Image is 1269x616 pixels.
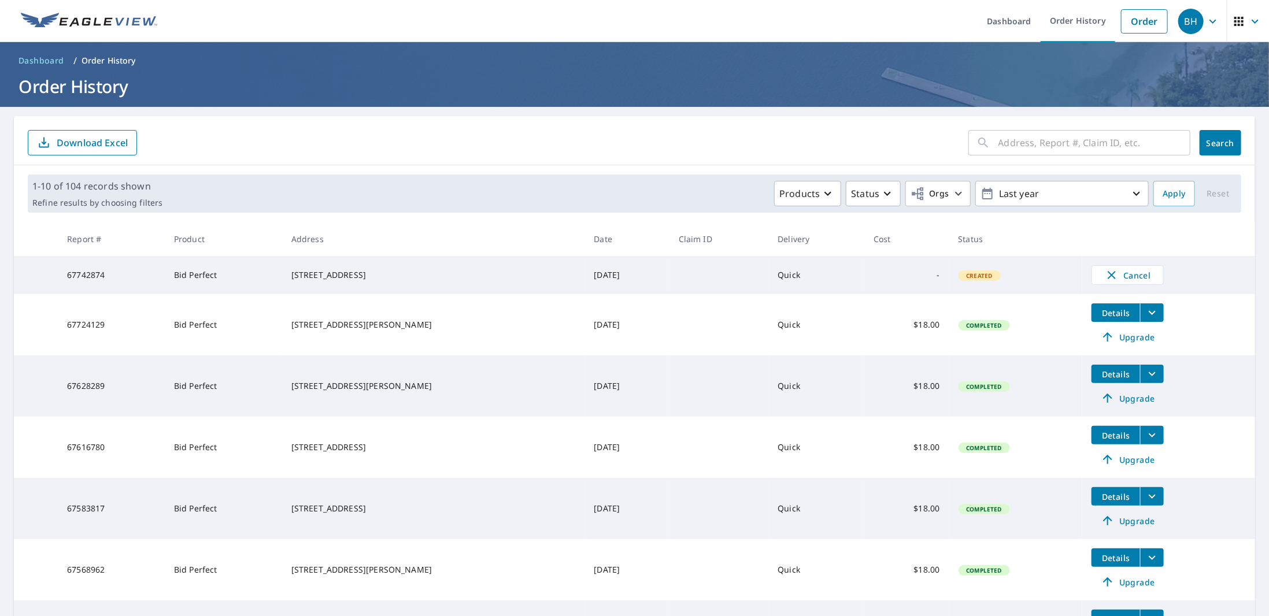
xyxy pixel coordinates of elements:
[82,55,136,66] p: Order History
[994,184,1130,204] p: Last year
[73,54,77,68] li: /
[32,179,162,193] p: 1-10 of 104 records shown
[58,294,165,355] td: 67724129
[1140,487,1164,506] button: filesDropdownBtn-67583817
[1178,9,1204,34] div: BH
[19,55,64,66] span: Dashboard
[291,319,576,331] div: [STREET_ADDRESS][PERSON_NAME]
[1092,426,1140,444] button: detailsBtn-67616780
[14,51,1255,70] nav: breadcrumb
[1092,389,1164,407] a: Upgrade
[768,539,864,600] td: Quick
[911,187,949,201] span: Orgs
[291,269,576,281] div: [STREET_ADDRESS]
[864,222,949,256] th: Cost
[1092,511,1164,530] a: Upgrade
[58,417,165,478] td: 67616780
[1092,265,1164,285] button: Cancel
[585,539,669,600] td: [DATE]
[1209,138,1232,149] span: Search
[975,181,1149,206] button: Last year
[960,383,1009,391] span: Completed
[291,564,576,576] div: [STREET_ADDRESS][PERSON_NAME]
[1092,365,1140,383] button: detailsBtn-67628289
[1092,303,1140,322] button: detailsBtn-67724129
[1092,548,1140,567] button: detailsBtn-67568962
[1098,391,1157,405] span: Upgrade
[1092,450,1164,469] a: Upgrade
[291,441,576,453] div: [STREET_ADDRESS]
[1098,575,1157,589] span: Upgrade
[768,478,864,539] td: Quick
[768,417,864,478] td: Quick
[768,222,864,256] th: Delivery
[779,187,820,201] p: Products
[864,539,949,600] td: $18.00
[165,256,282,294] td: Bid Perfect
[1098,491,1133,502] span: Details
[1092,487,1140,506] button: detailsBtn-67583817
[1104,268,1152,282] span: Cancel
[851,187,879,201] p: Status
[291,503,576,514] div: [STREET_ADDRESS]
[1121,9,1168,34] a: Order
[905,181,971,206] button: Orgs
[768,294,864,355] td: Quick
[1098,552,1133,563] span: Details
[585,256,669,294] td: [DATE]
[864,478,949,539] td: $18.00
[768,355,864,417] td: Quick
[1098,330,1157,344] span: Upgrade
[669,222,769,256] th: Claim ID
[282,222,585,256] th: Address
[1153,181,1195,206] button: Apply
[57,136,128,149] p: Download Excel
[1163,187,1186,201] span: Apply
[32,198,162,208] p: Refine results by choosing filters
[585,417,669,478] td: [DATE]
[1140,426,1164,444] button: filesDropdownBtn-67616780
[585,478,669,539] td: [DATE]
[1098,369,1133,380] span: Details
[58,256,165,294] td: 67742874
[960,505,1009,513] span: Completed
[291,380,576,392] div: [STREET_ADDRESS][PERSON_NAME]
[165,478,282,539] td: Bid Perfect
[165,539,282,600] td: Bid Perfect
[864,256,949,294] td: -
[774,181,841,206] button: Products
[58,539,165,600] td: 67568962
[1092,328,1164,346] a: Upgrade
[1140,365,1164,383] button: filesDropdownBtn-67628289
[58,355,165,417] td: 67628289
[14,75,1255,98] h1: Order History
[1092,573,1164,591] a: Upgrade
[864,294,949,355] td: $18.00
[1098,452,1157,466] span: Upgrade
[1140,548,1164,567] button: filesDropdownBtn-67568962
[21,13,157,30] img: EV Logo
[949,222,1083,256] th: Status
[998,127,1190,159] input: Address, Report #, Claim ID, etc.
[1098,307,1133,318] span: Details
[960,566,1009,574] span: Completed
[165,355,282,417] td: Bid Perfect
[1200,130,1241,155] button: Search
[1098,514,1157,528] span: Upgrade
[28,130,137,155] button: Download Excel
[165,294,282,355] td: Bid Perfect
[960,321,1009,329] span: Completed
[58,222,165,256] th: Report #
[864,355,949,417] td: $18.00
[846,181,901,206] button: Status
[1140,303,1164,322] button: filesDropdownBtn-67724129
[864,417,949,478] td: $18.00
[58,478,165,539] td: 67583817
[768,256,864,294] td: Quick
[1098,430,1133,441] span: Details
[960,272,1000,280] span: Created
[960,444,1009,452] span: Completed
[585,355,669,417] td: [DATE]
[165,222,282,256] th: Product
[165,417,282,478] td: Bid Perfect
